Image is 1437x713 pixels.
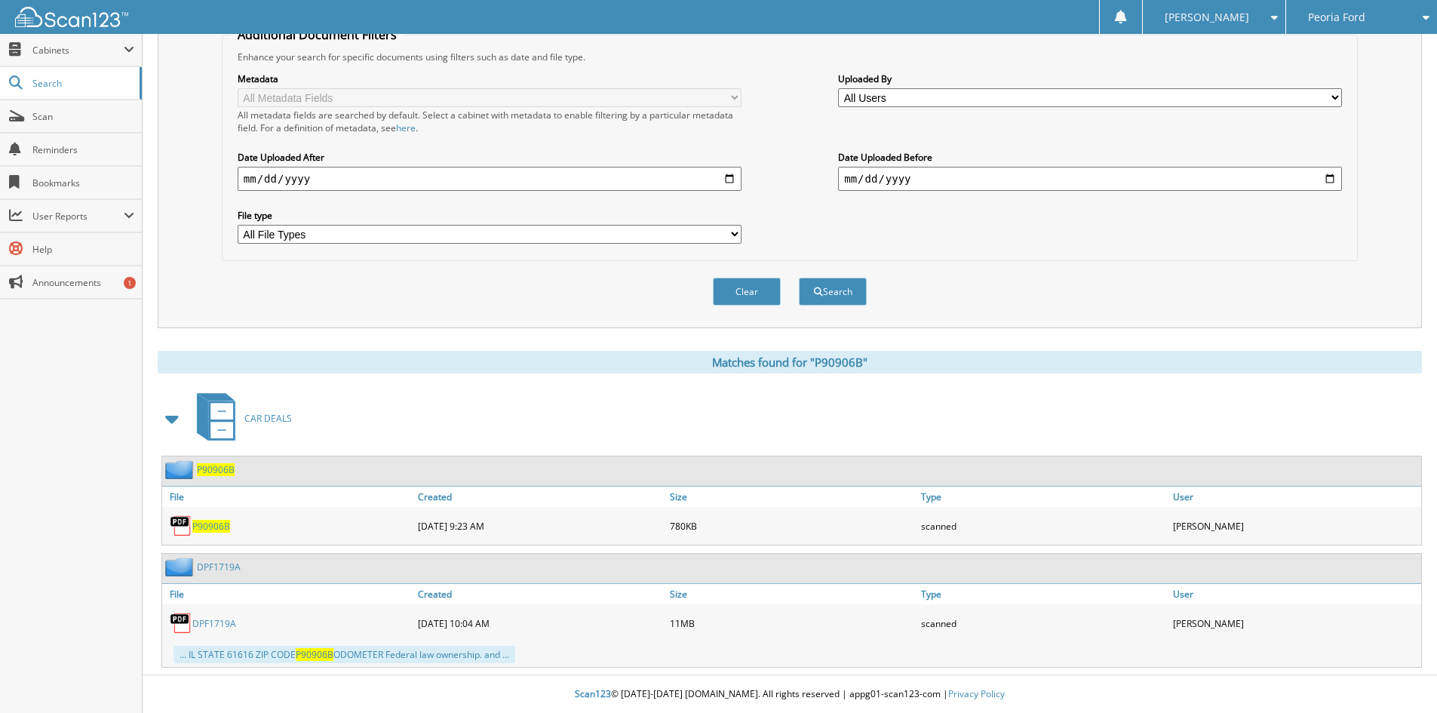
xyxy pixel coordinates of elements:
[238,72,742,85] label: Metadata
[414,608,666,638] div: [DATE] 10:04 AM
[15,7,128,27] img: scan123-logo-white.svg
[32,110,134,123] span: Scan
[192,617,236,630] a: DPF1719A
[32,276,134,289] span: Announcements
[296,648,333,661] span: P90906B
[838,151,1342,164] label: Date Uploaded Before
[917,511,1169,541] div: scanned
[230,26,404,43] legend: Additional Document Filters
[917,487,1169,507] a: Type
[1169,584,1421,604] a: User
[666,584,918,604] a: Size
[32,143,134,156] span: Reminders
[32,44,124,57] span: Cabinets
[917,584,1169,604] a: Type
[1362,641,1437,713] iframe: Chat Widget
[238,209,742,222] label: File type
[575,687,611,700] span: Scan123
[165,558,197,576] img: folder2.png
[666,487,918,507] a: Size
[143,676,1437,713] div: © [DATE]-[DATE] [DOMAIN_NAME]. All rights reserved | appg01-scan123-com |
[1308,13,1365,22] span: Peoria Ford
[414,511,666,541] div: [DATE] 9:23 AM
[32,177,134,189] span: Bookmarks
[162,584,414,604] a: File
[170,612,192,635] img: PDF.png
[1169,608,1421,638] div: [PERSON_NAME]
[414,584,666,604] a: Created
[666,608,918,638] div: 11MB
[238,167,742,191] input: start
[197,463,235,476] a: P90906B
[414,487,666,507] a: Created
[188,389,292,448] a: CAR DEALS
[917,608,1169,638] div: scanned
[244,412,292,425] span: CAR DEALS
[230,51,1349,63] div: Enhance your search for specific documents using filters such as date and file type.
[238,151,742,164] label: Date Uploaded After
[170,515,192,537] img: PDF.png
[158,351,1422,373] div: Matches found for "P90906B"
[124,277,136,289] div: 1
[165,460,197,479] img: folder2.png
[192,520,230,533] a: P90906B
[32,77,132,90] span: Search
[666,511,918,541] div: 780KB
[948,687,1005,700] a: Privacy Policy
[32,243,134,256] span: Help
[396,121,416,134] a: here
[238,109,742,134] div: All metadata fields are searched by default. Select a cabinet with metadata to enable filtering b...
[173,646,515,663] div: ... IL STATE 61616 ZIP CODE ODOMETER Federal law ownership. and ...
[1169,487,1421,507] a: User
[1165,13,1249,22] span: [PERSON_NAME]
[162,487,414,507] a: File
[838,72,1342,85] label: Uploaded By
[713,278,781,306] button: Clear
[32,210,124,223] span: User Reports
[799,278,867,306] button: Search
[1169,511,1421,541] div: [PERSON_NAME]
[838,167,1342,191] input: end
[197,561,241,573] a: DPF1719A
